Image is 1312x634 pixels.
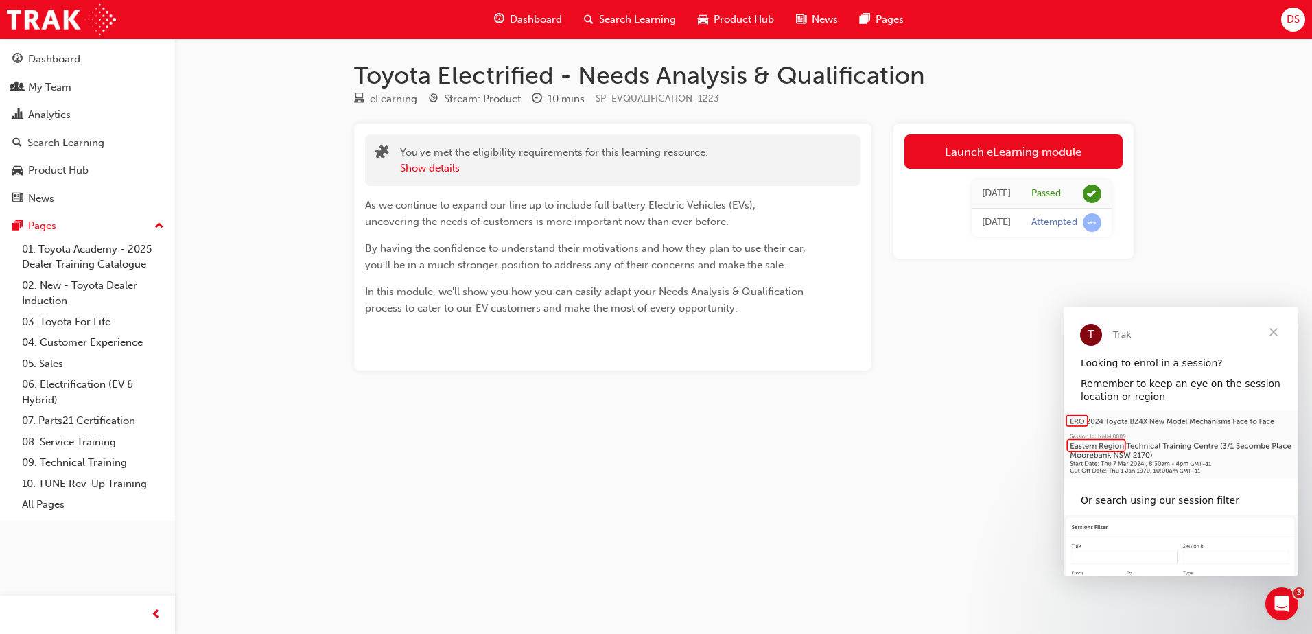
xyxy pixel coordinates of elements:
a: News [5,186,169,211]
span: guage-icon [494,11,504,28]
a: 04. Customer Experience [16,332,169,353]
div: Thu Aug 21 2025 11:21:25 GMT+1000 (Australian Eastern Standard Time) [982,186,1011,202]
a: 10. TUNE Rev-Up Training [16,473,169,495]
button: DS [1281,8,1305,32]
a: 05. Sales [16,353,169,375]
a: 07. Parts21 Certification [16,410,169,432]
span: search-icon [12,137,22,150]
span: guage-icon [12,54,23,66]
div: Thu Aug 21 2025 11:16:57 GMT+1000 (Australian Eastern Standard Time) [982,215,1011,231]
a: pages-iconPages [849,5,915,34]
a: Search Learning [5,130,169,156]
button: Show details [400,161,460,176]
span: learningRecordVerb_PASS-icon [1083,185,1101,203]
img: Trak [7,4,116,35]
span: puzzle-icon [375,146,389,162]
a: 02. New - Toyota Dealer Induction [16,275,169,312]
a: Dashboard [5,47,169,72]
div: Pages [28,218,56,234]
button: DashboardMy TeamAnalyticsSearch LearningProduct HubNews [5,44,169,213]
div: eLearning [370,91,417,107]
div: Stream: Product [444,91,521,107]
span: up-icon [154,218,164,235]
button: Pages [5,213,169,239]
span: 3 [1293,587,1304,598]
span: DS [1287,12,1300,27]
span: Product Hub [714,12,774,27]
h1: Toyota Electrified - Needs Analysis & Qualification [354,60,1134,91]
span: car-icon [698,11,708,28]
iframe: Intercom live chat [1265,587,1298,620]
a: search-iconSearch Learning [573,5,687,34]
span: Dashboard [510,12,562,27]
div: Passed [1031,187,1061,200]
span: news-icon [796,11,806,28]
a: guage-iconDashboard [483,5,573,34]
span: learningRecordVerb_ATTEMPT-icon [1083,213,1101,232]
span: Search Learning [599,12,676,27]
div: Duration [532,91,585,108]
a: news-iconNews [785,5,849,34]
div: Attempted [1031,216,1077,229]
span: chart-icon [12,109,23,121]
div: My Team [28,80,71,95]
a: 08. Service Training [16,432,169,453]
span: news-icon [12,193,23,205]
span: pages-icon [12,220,23,233]
iframe: Intercom live chat message [1064,307,1298,576]
span: clock-icon [532,93,542,106]
a: 06. Electrification (EV & Hybrid) [16,374,169,410]
a: Analytics [5,102,169,128]
a: 09. Technical Training [16,452,169,473]
span: Learning resource code [596,93,719,104]
a: car-iconProduct Hub [687,5,785,34]
span: Pages [876,12,904,27]
a: 03. Toyota For Life [16,312,169,333]
div: You've met the eligibility requirements for this learning resource. [400,145,708,176]
div: Dashboard [28,51,80,67]
span: people-icon [12,82,23,94]
a: My Team [5,75,169,100]
a: All Pages [16,494,169,515]
div: Type [354,91,417,108]
div: News [28,191,54,207]
span: learningResourceType_ELEARNING-icon [354,93,364,106]
div: Product Hub [28,163,89,178]
a: 01. Toyota Academy - 2025 Dealer Training Catalogue [16,239,169,275]
span: pages-icon [860,11,870,28]
span: prev-icon [151,607,161,624]
a: Launch eLearning module [904,134,1123,169]
a: Product Hub [5,158,169,183]
span: In this module, we'll show you how you can easily adapt your Needs Analysis & Qualification proce... [365,285,806,314]
span: target-icon [428,93,438,106]
span: search-icon [584,11,594,28]
div: Analytics [28,107,71,123]
div: Search Learning [27,135,104,151]
span: As we continue to expand our line up to include full battery Electric Vehicles (EVs), uncovering ... [365,199,758,228]
div: 10 mins [548,91,585,107]
span: car-icon [12,165,23,177]
div: Stream [428,91,521,108]
span: News [812,12,838,27]
span: By having the confidence to understand their motivations and how they plan to use their car, you'... [365,242,808,271]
